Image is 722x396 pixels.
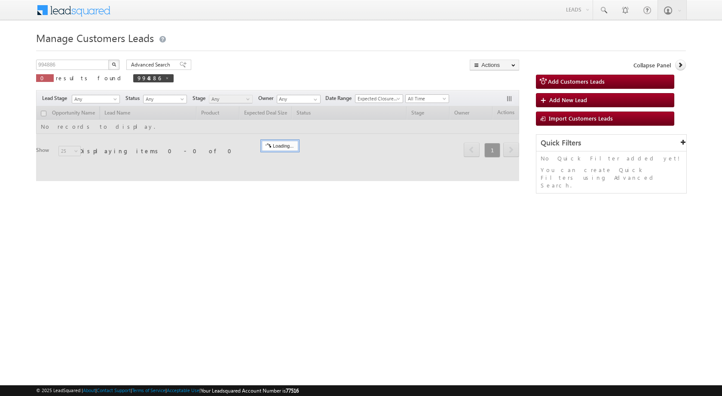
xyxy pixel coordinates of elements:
[72,95,120,103] a: Any
[405,94,449,103] a: All Time
[325,94,355,102] span: Date Range
[131,61,173,69] span: Advanced Search
[470,60,519,70] button: Actions
[209,95,250,103] span: Any
[72,95,117,103] span: Any
[201,387,299,394] span: Your Leadsquared Account Number is
[541,154,682,162] p: No Quick Filter added yet!
[144,95,184,103] span: Any
[143,95,187,103] a: Any
[549,96,587,103] span: Add New Lead
[258,94,277,102] span: Owner
[209,95,253,103] a: Any
[262,141,298,151] div: Loading...
[97,387,131,393] a: Contact Support
[549,115,613,122] span: Import Customers Leads
[633,61,671,69] span: Collapse Panel
[541,166,682,189] p: You can create Quick Filters using Advanced Search.
[286,387,299,394] span: 77516
[132,387,165,393] a: Terms of Service
[112,62,116,67] img: Search
[56,74,124,82] span: results found
[36,387,299,395] span: © 2025 LeadSquared | | | | |
[125,94,143,102] span: Status
[40,74,49,82] span: 0
[36,31,154,45] span: Manage Customers Leads
[138,74,161,82] span: 994886
[536,135,686,151] div: Quick Filters
[355,94,403,103] a: Expected Closure Date
[309,95,320,104] a: Show All Items
[548,78,605,85] span: Add Customers Leads
[193,94,209,102] span: Stage
[277,95,321,103] input: Type to Search
[42,94,70,102] span: Lead Stage
[83,387,95,393] a: About
[167,387,199,393] a: Acceptable Use
[355,95,400,103] span: Expected Closure Date
[406,95,447,103] span: All Time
